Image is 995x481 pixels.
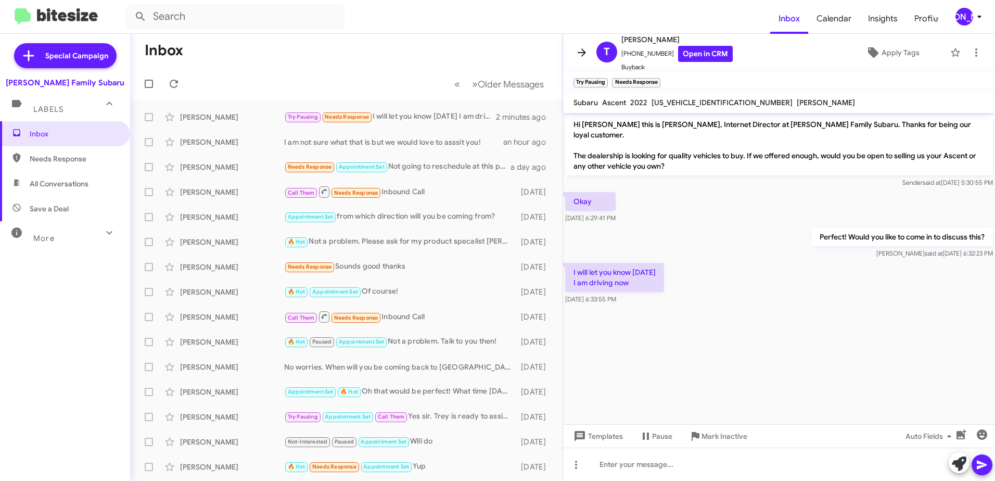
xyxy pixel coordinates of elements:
[180,437,284,447] div: [PERSON_NAME]
[678,46,733,62] a: Open in CRM
[573,98,598,107] span: Subaru
[652,98,793,107] span: [US_VEHICLE_IDENTIFICATION_NUMBER]
[284,137,503,147] div: I am not sure what that is but we would love to asssit you!
[284,211,516,223] div: from which direction will you be coming from?
[516,312,554,322] div: [DATE]
[312,463,356,470] span: Needs Response
[516,387,554,397] div: [DATE]
[565,263,664,292] p: I will let you know [DATE] I am driving now
[180,212,284,222] div: [PERSON_NAME]
[180,287,284,297] div: [PERSON_NAME]
[516,187,554,197] div: [DATE]
[288,189,315,196] span: Call Them
[30,204,69,214] span: Save a Deal
[565,192,616,211] p: Okay
[839,43,945,62] button: Apply Tags
[902,179,993,186] span: Sender [DATE] 5:30:55 PM
[126,4,345,29] input: Search
[334,314,378,321] span: Needs Response
[334,189,378,196] span: Needs Response
[284,411,516,423] div: Yes sir. Trey is ready to assist you! We will talk to you then!
[571,427,623,446] span: Templates
[288,463,305,470] span: 🔥 Hot
[288,288,305,295] span: 🔥 Hot
[563,427,631,446] button: Templates
[180,112,284,122] div: [PERSON_NAME]
[652,427,672,446] span: Pause
[180,137,284,147] div: [PERSON_NAME]
[516,462,554,472] div: [DATE]
[288,438,328,445] span: Not-Interested
[180,237,284,247] div: [PERSON_NAME]
[770,4,808,34] a: Inbox
[876,249,993,257] span: [PERSON_NAME] [DATE] 6:32:23 PM
[454,78,460,91] span: «
[516,237,554,247] div: [DATE]
[448,73,466,95] button: Previous
[30,179,88,189] span: All Conversations
[339,338,385,345] span: Appointment Set
[284,161,511,173] div: Not going to reschedule at this point. Thank you for reaching out
[340,388,358,395] span: 🔥 Hot
[288,263,332,270] span: Needs Response
[288,238,305,245] span: 🔥 Hot
[621,33,733,46] span: [PERSON_NAME]
[516,212,554,222] div: [DATE]
[472,78,478,91] span: »
[565,115,993,175] p: Hi [PERSON_NAME] this is [PERSON_NAME], Internet Director at [PERSON_NAME] Family Subaru. Thanks ...
[33,234,55,243] span: More
[516,337,554,347] div: [DATE]
[180,387,284,397] div: [PERSON_NAME]
[180,337,284,347] div: [PERSON_NAME]
[288,388,334,395] span: Appointment Set
[511,162,554,172] div: a day ago
[180,262,284,272] div: [PERSON_NAME]
[955,8,973,26] div: [PERSON_NAME]
[797,98,855,107] span: [PERSON_NAME]
[516,262,554,272] div: [DATE]
[621,46,733,62] span: [PHONE_NUMBER]
[284,362,516,372] div: No worries. When will you be coming back to [GEOGRAPHIC_DATA]?
[30,129,118,139] span: Inbox
[906,4,947,34] a: Profile
[565,214,616,222] span: [DATE] 6:29:41 PM
[604,44,610,60] span: T
[811,227,993,246] p: Perfect! Would you like to come in to discuss this?
[923,179,941,186] span: said at
[284,310,516,323] div: Inbound Call
[496,112,554,122] div: 2 minutes ago
[612,78,660,87] small: Needs Response
[630,98,647,107] span: 2022
[378,413,405,420] span: Call Them
[288,314,315,321] span: Call Them
[882,43,920,62] span: Apply Tags
[284,386,516,398] div: Oh that would be perfect! What time [DATE] would work for you?
[325,113,369,120] span: Needs Response
[288,113,318,120] span: Try Pausing
[325,413,371,420] span: Appointment Set
[361,438,406,445] span: Appointment Set
[631,427,681,446] button: Pause
[284,336,516,348] div: Not a problem. Talk to you then!
[516,412,554,422] div: [DATE]
[284,436,516,448] div: Will do
[288,213,334,220] span: Appointment Set
[478,79,544,90] span: Older Messages
[573,78,608,87] small: Try Pausing
[180,312,284,322] div: [PERSON_NAME]
[466,73,550,95] button: Next
[284,261,516,273] div: Sounds good thanks
[808,4,860,34] a: Calendar
[180,462,284,472] div: [PERSON_NAME]
[180,187,284,197] div: [PERSON_NAME]
[335,438,354,445] span: Paused
[288,413,318,420] span: Try Pausing
[860,4,906,34] span: Insights
[284,111,496,123] div: I will let you know [DATE] I am driving now
[503,137,554,147] div: an hour ago
[288,163,332,170] span: Needs Response
[621,62,733,72] span: Buyback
